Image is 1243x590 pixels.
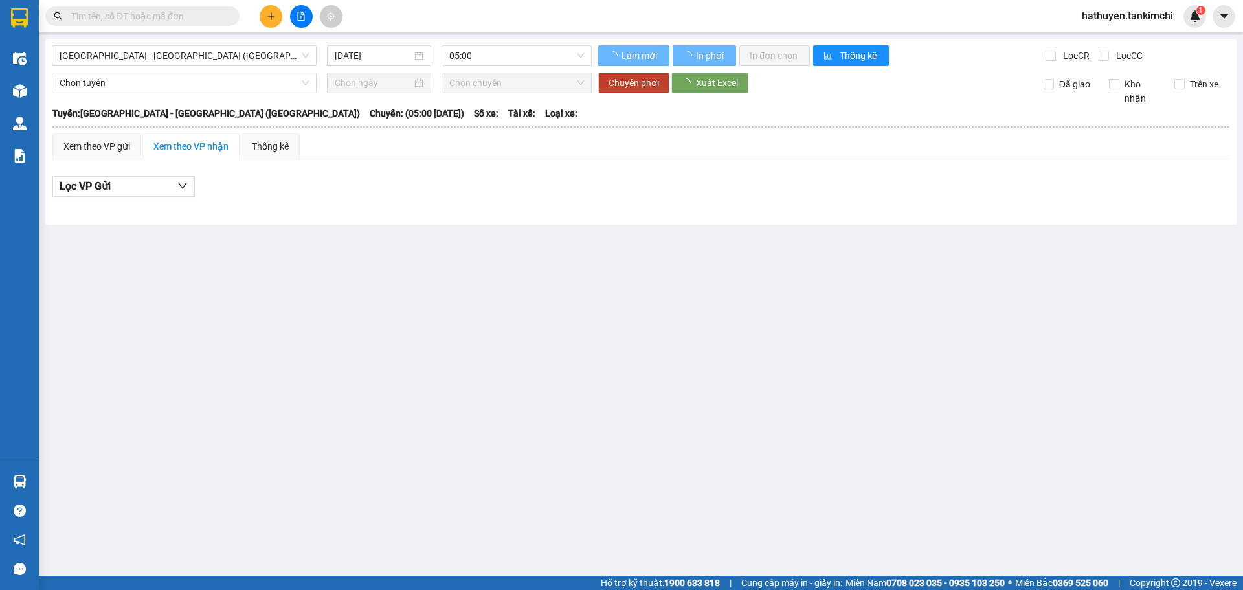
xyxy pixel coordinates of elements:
[14,563,26,575] span: message
[683,51,694,60] span: loading
[63,139,130,153] div: Xem theo VP gửi
[297,12,306,21] span: file-add
[1119,77,1165,106] span: Kho nhận
[13,475,27,488] img: warehouse-icon
[1218,10,1230,22] span: caret-down
[52,176,195,197] button: Lọc VP Gửi
[1196,6,1205,15] sup: 1
[609,51,620,60] span: loading
[1118,576,1120,590] span: |
[1213,5,1235,28] button: caret-down
[1185,77,1224,91] span: Trên xe
[601,576,720,590] span: Hỗ trợ kỹ thuật:
[449,73,584,93] span: Chọn chuyến
[1054,77,1095,91] span: Đã giao
[153,139,229,153] div: Xem theo VP nhận
[845,576,1005,590] span: Miền Nam
[13,52,27,65] img: warehouse-icon
[621,49,659,63] span: Làm mới
[1111,49,1145,63] span: Lọc CC
[60,46,309,65] span: Đà Nẵng - Hà Nội (Hàng)
[474,106,498,120] span: Số xe:
[260,5,282,28] button: plus
[267,12,276,21] span: plus
[886,578,1005,588] strong: 0708 023 035 - 0935 103 250
[1008,580,1012,585] span: ⚪️
[335,76,412,90] input: Chọn ngày
[177,181,188,191] span: down
[13,149,27,163] img: solution-icon
[508,106,535,120] span: Tài xế:
[1189,10,1201,22] img: icon-new-feature
[60,73,309,93] span: Chọn tuyến
[673,45,736,66] button: In phơi
[545,106,577,120] span: Loại xe:
[671,73,748,93] button: Xuất Excel
[813,45,889,66] button: bar-chartThống kê
[13,117,27,130] img: warehouse-icon
[1071,8,1183,24] span: hathuyen.tankimchi
[1058,49,1092,63] span: Lọc CR
[252,139,289,153] div: Thống kê
[840,49,879,63] span: Thống kê
[696,49,726,63] span: In phơi
[60,178,111,194] span: Lọc VP Gửi
[739,45,810,66] button: In đơn chọn
[326,12,335,21] span: aim
[664,578,720,588] strong: 1900 633 818
[1053,578,1108,588] strong: 0369 525 060
[14,505,26,517] span: question-circle
[71,9,224,23] input: Tìm tên, số ĐT hoặc mã đơn
[741,576,842,590] span: Cung cấp máy in - giấy in:
[335,49,412,63] input: 12/09/2025
[449,46,584,65] span: 05:00
[598,45,669,66] button: Làm mới
[52,108,360,119] b: Tuyến: [GEOGRAPHIC_DATA] - [GEOGRAPHIC_DATA] ([GEOGRAPHIC_DATA])
[14,534,26,546] span: notification
[1198,6,1203,15] span: 1
[290,5,313,28] button: file-add
[730,576,732,590] span: |
[823,51,834,62] span: bar-chart
[13,84,27,98] img: warehouse-icon
[54,12,63,21] span: search
[370,106,464,120] span: Chuyến: (05:00 [DATE])
[1171,578,1180,587] span: copyright
[320,5,342,28] button: aim
[598,73,669,93] button: Chuyển phơi
[11,8,28,28] img: logo-vxr
[1015,576,1108,590] span: Miền Bắc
